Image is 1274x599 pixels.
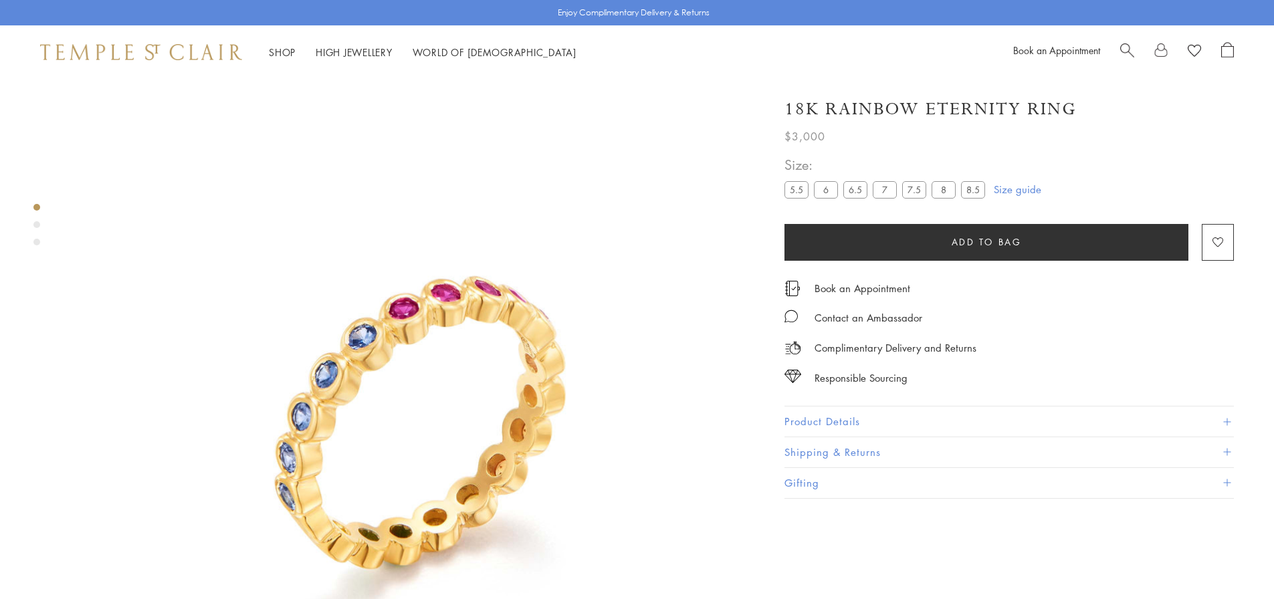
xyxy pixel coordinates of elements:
[784,181,809,198] label: 5.5
[316,45,393,59] a: High JewelleryHigh Jewellery
[902,181,926,198] label: 7.5
[784,340,801,356] img: icon_delivery.svg
[784,468,1234,498] button: Gifting
[269,44,576,61] nav: Main navigation
[784,224,1188,261] button: Add to bag
[269,45,296,59] a: ShopShop
[40,44,242,60] img: Temple St. Clair
[784,406,1234,437] button: Product Details
[784,437,1234,467] button: Shipping & Returns
[1221,42,1234,62] a: Open Shopping Bag
[873,181,897,198] label: 7
[558,6,710,19] p: Enjoy Complimentary Delivery & Returns
[784,370,801,383] img: icon_sourcing.svg
[994,183,1041,196] a: Size guide
[784,128,825,145] span: $3,000
[784,281,801,296] img: icon_appointment.svg
[784,98,1077,121] h1: 18K Rainbow Eternity Ring
[815,370,908,386] div: Responsible Sourcing
[33,201,40,256] div: Product gallery navigation
[1188,42,1201,62] a: View Wishlist
[843,181,867,198] label: 6.5
[961,181,985,198] label: 8.5
[932,181,956,198] label: 8
[815,281,910,295] a: Book an Appointment
[784,310,798,323] img: MessageIcon-01_2.svg
[815,310,922,326] div: Contact an Ambassador
[815,340,976,356] p: Complimentary Delivery and Returns
[1120,42,1134,62] a: Search
[952,235,1022,249] span: Add to bag
[413,45,576,59] a: World of [DEMOGRAPHIC_DATA]World of [DEMOGRAPHIC_DATA]
[1013,43,1100,57] a: Book an Appointment
[784,154,990,176] span: Size:
[814,181,838,198] label: 6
